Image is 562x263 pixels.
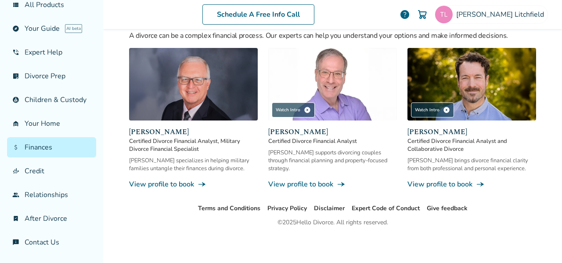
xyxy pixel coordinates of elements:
[337,180,346,189] span: line_end_arrow_notch
[129,137,258,153] span: Certified Divorce Financial Analyst, Military Divorce Financial Specialist
[417,9,428,20] img: Cart
[435,6,453,23] img: tlitch2739@gmail.com
[268,48,397,121] img: Jeff Landers
[129,48,258,121] img: David Smith
[268,179,397,189] a: View profile to bookline_end_arrow_notch
[12,1,19,8] span: view_list
[7,42,96,62] a: phone_in_talkExpert Help
[272,102,315,117] div: Watch Intro
[268,127,397,137] span: [PERSON_NAME]
[443,106,450,113] span: play_circle
[7,137,96,157] a: attach_moneyFinances
[198,204,260,212] a: Terms and Conditions
[476,180,485,189] span: line_end_arrow_notch
[277,217,388,228] div: © 2025 Hello Divorce. All rights reserved.
[267,204,307,212] a: Privacy Policy
[7,90,96,110] a: account_childChildren & Custody
[12,25,19,32] span: explore
[12,215,19,222] span: bookmark_check
[518,221,562,263] iframe: Chat Widget
[7,232,96,252] a: chat_infoContact Us
[12,239,19,246] span: chat_info
[129,30,537,41] p: A divorce can be a complex financial process. Our experts can help you understand your options an...
[7,161,96,181] a: finance_modeCredit
[7,66,96,86] a: list_alt_checkDivorce Prep
[314,203,345,214] li: Disclaimer
[7,18,96,39] a: exploreYour GuideAI beta
[407,127,536,137] span: [PERSON_NAME]
[407,137,536,153] span: Certified Divorce Financial Analyst and Collaborative Divorce
[12,96,19,103] span: account_child
[407,179,536,189] a: View profile to bookline_end_arrow_notch
[198,180,206,189] span: line_end_arrow_notch
[12,144,19,151] span: attach_money
[129,179,258,189] a: View profile to bookline_end_arrow_notch
[12,120,19,127] span: garage_home
[65,24,82,33] span: AI beta
[12,168,19,175] span: finance_mode
[304,106,311,113] span: play_circle
[129,127,258,137] span: [PERSON_NAME]
[12,191,19,198] span: group
[456,10,548,19] span: [PERSON_NAME] Litchfield
[7,208,96,229] a: bookmark_checkAfter Divorce
[411,102,454,117] div: Watch Intro
[12,73,19,80] span: list_alt_check
[427,203,468,214] li: Give feedback
[12,49,19,56] span: phone_in_talk
[400,9,410,20] a: help
[7,113,96,134] a: garage_homeYour Home
[407,157,536,172] div: [PERSON_NAME] brings divorce financial clarity from both professional and personal experience.
[129,157,258,172] div: [PERSON_NAME] specializes in helping military families untangle their finances during divorce.
[407,48,536,121] img: John Duffy
[268,137,397,145] span: Certified Divorce Financial Analyst
[202,4,314,25] a: Schedule A Free Info Call
[7,185,96,205] a: groupRelationships
[352,204,420,212] a: Expert Code of Conduct
[268,149,397,172] div: [PERSON_NAME] supports divorcing couples through financial planning and property-focused strategy.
